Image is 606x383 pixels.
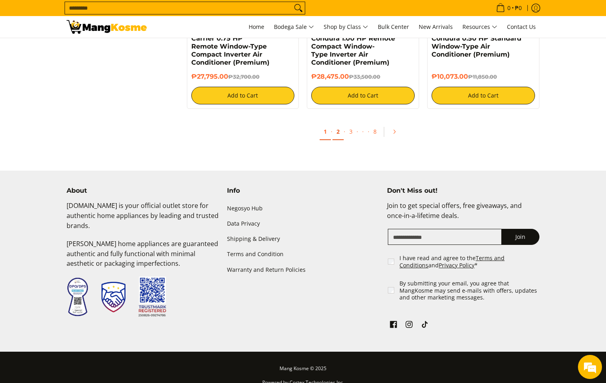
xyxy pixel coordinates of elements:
a: Privacy Policy [439,261,474,269]
a: See Mang Kosme on Facebook [388,319,399,332]
a: Negosyo Hub [227,201,379,216]
div: Chat with us now [42,45,135,55]
span: · [357,128,358,135]
a: 8 [369,124,381,139]
p: [DOMAIN_NAME] is your official outlet store for authentic home appliances by leading and trusted ... [67,201,219,238]
img: Data Privacy Seal [67,277,89,317]
a: Terms and Conditions [399,254,505,269]
label: By submitting your email, you agree that MangKosme may send e-mails with offers, updates and othe... [399,280,540,301]
img: Trustmark QR [138,277,166,317]
a: 1 [320,124,331,140]
span: New Arrivals [419,23,453,31]
h6: ₱28,475.00 [311,73,415,81]
span: Resources [462,22,497,32]
a: Contact Us [503,16,540,38]
button: Add to Cart [191,87,295,104]
h4: Info [227,187,379,195]
span: • [494,4,524,12]
span: Bulk Center [378,23,409,31]
h4: About [67,187,219,195]
a: See Mang Kosme on TikTok [419,319,430,332]
p: Join to get special offers, free giveaways, and once-in-a-lifetime deals. [387,201,539,229]
a: Condura 0.50 HP Standard Window-Type Air Conditioner (Premium) [432,35,521,58]
p: [PERSON_NAME] home appliances are guaranteed authentic and fully functional with minimal aestheti... [67,239,219,277]
a: Bodega Sale [270,16,318,38]
button: Add to Cart [311,87,415,104]
a: Resources [458,16,501,38]
div: Minimize live chat window [132,4,151,23]
span: We're online! [47,101,111,182]
h6: ₱27,795.00 [191,73,295,81]
del: ₱33,500.00 [349,73,380,80]
nav: Main Menu [155,16,540,38]
span: Contact Us [507,23,536,31]
a: Bulk Center [374,16,413,38]
span: · [344,128,345,135]
img: Bodega Sale Aircon l Mang Kosme: Home Appliances Warehouse Sale [67,20,147,34]
a: 3 [345,124,357,139]
del: ₱32,700.00 [228,73,259,80]
span: Home [249,23,264,31]
a: New Arrivals [415,16,457,38]
button: Search [292,2,305,14]
span: · [368,128,369,135]
img: Trustmark Seal [101,282,126,312]
p: Mang Kosme © 2025 [67,364,540,378]
a: Terms and Condition [227,247,379,262]
button: Join [501,229,539,245]
a: Carrier 0.75 HP Remote Window-Type Compact Inverter Air Conditioner (Premium) [191,35,270,66]
label: I have read and agree to the and * [399,255,540,269]
a: 2 [332,124,344,140]
a: Shop by Class [320,16,372,38]
h6: ₱10,073.00 [432,73,535,81]
span: Shop by Class [324,22,368,32]
span: · [331,128,332,135]
a: Condura 1.00 HP Remote Compact Window-Type Inverter Air Conditioner (Premium) [311,35,395,66]
del: ₱11,850.00 [468,73,497,80]
a: Warranty and Return Policies [227,262,379,277]
button: Add to Cart [432,87,535,104]
a: Data Privacy [227,216,379,232]
ul: Pagination [183,121,544,147]
a: See Mang Kosme on Instagram [403,319,415,332]
span: 0 [506,5,512,11]
a: Shipping & Delivery [227,232,379,247]
h4: Don't Miss out! [387,187,539,195]
span: Bodega Sale [274,22,314,32]
span: ₱0 [514,5,523,11]
span: · [358,124,368,139]
a: Home [245,16,268,38]
textarea: Type your message and hit 'Enter' [4,219,153,247]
